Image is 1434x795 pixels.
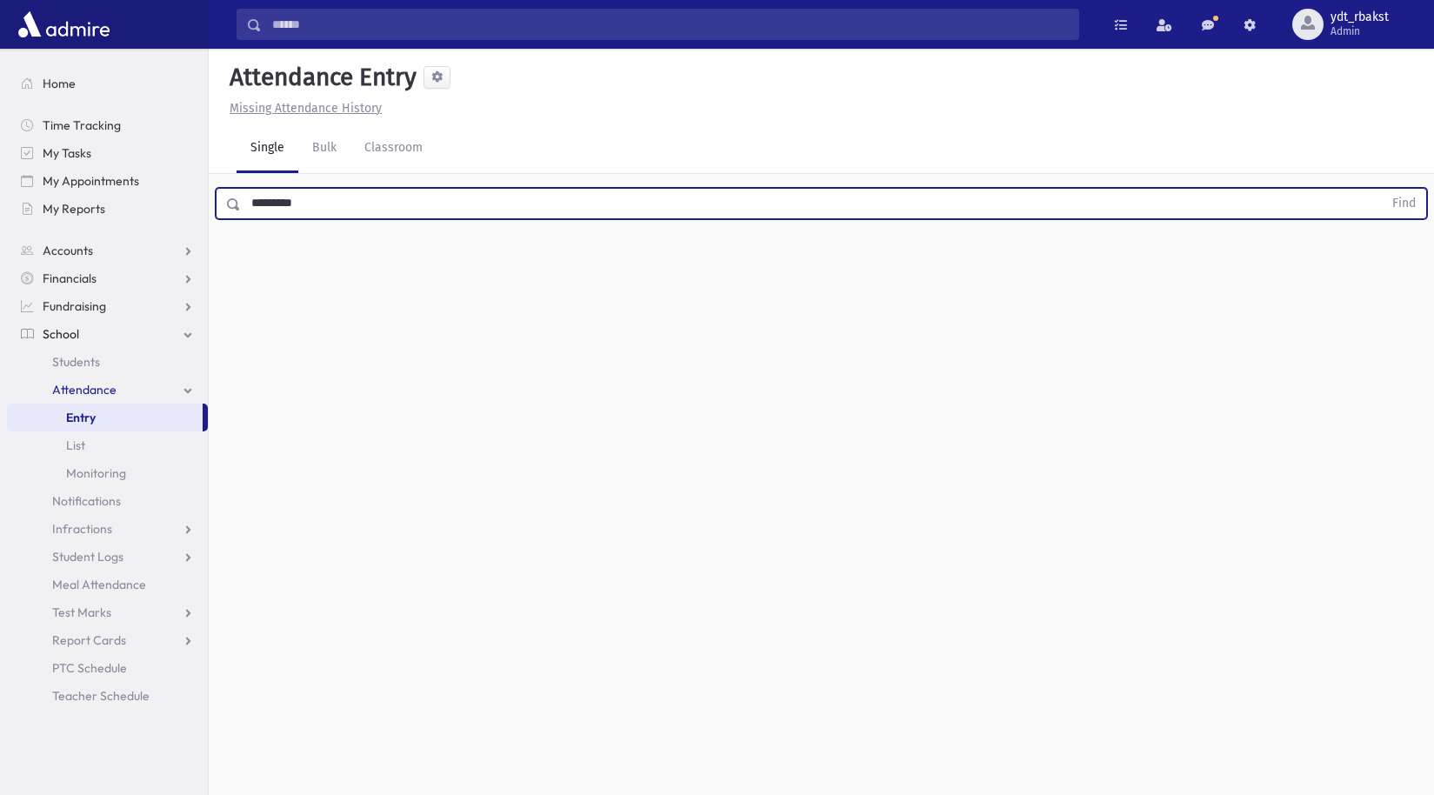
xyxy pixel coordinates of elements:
a: My Appointments [7,167,208,195]
span: Entry [66,410,96,425]
a: Infractions [7,515,208,543]
span: Notifications [52,493,121,509]
a: Financials [7,264,208,292]
a: Bulk [298,124,350,173]
span: Admin [1331,24,1389,38]
a: Test Marks [7,598,208,626]
a: List [7,431,208,459]
a: Fundraising [7,292,208,320]
a: Student Logs [7,543,208,571]
a: Classroom [350,124,437,173]
a: Report Cards [7,626,208,654]
a: Accounts [7,237,208,264]
span: Time Tracking [43,117,121,133]
img: AdmirePro [14,7,114,42]
span: School [43,326,79,342]
a: Entry [7,404,203,431]
span: List [66,438,85,453]
a: Teacher Schedule [7,682,208,710]
span: My Appointments [43,173,139,189]
a: Single [237,124,298,173]
span: Teacher Schedule [52,688,150,704]
span: Home [43,76,76,91]
h5: Attendance Entry [223,63,417,92]
span: Monitoring [66,465,126,481]
span: Report Cards [52,632,126,648]
span: Accounts [43,243,93,258]
a: Home [7,70,208,97]
a: Time Tracking [7,111,208,139]
a: Monitoring [7,459,208,487]
span: Meal Attendance [52,577,146,592]
a: Attendance [7,376,208,404]
span: Students [52,354,100,370]
a: Meal Attendance [7,571,208,598]
span: Infractions [52,521,112,537]
a: PTC Schedule [7,654,208,682]
span: Fundraising [43,298,106,314]
span: My Reports [43,201,105,217]
input: Search [262,9,1078,40]
u: Missing Attendance History [230,101,382,116]
span: PTC Schedule [52,660,127,676]
button: Find [1382,189,1426,218]
span: ydt_rbakst [1331,10,1389,24]
a: Notifications [7,487,208,515]
span: Test Marks [52,605,111,620]
a: Missing Attendance History [223,101,382,116]
span: My Tasks [43,145,91,161]
span: Attendance [52,382,117,397]
a: Students [7,348,208,376]
a: My Reports [7,195,208,223]
span: Financials [43,271,97,286]
a: School [7,320,208,348]
span: Student Logs [52,549,123,565]
a: My Tasks [7,139,208,167]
